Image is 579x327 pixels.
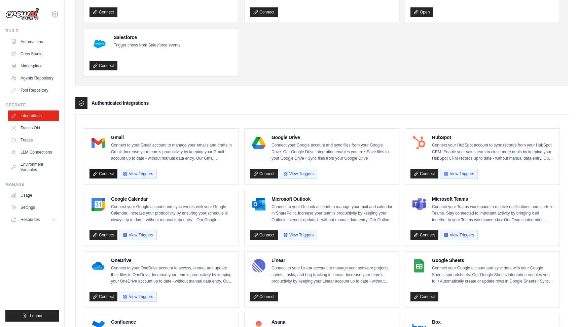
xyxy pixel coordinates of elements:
[111,257,233,264] h4: OneDrive
[5,28,59,34] div: Build
[272,265,394,285] p: Connect to your Linear account to manage your software projects, sprints, tasks, and bug tracking...
[114,34,180,41] h4: Salesforce
[412,136,426,150] img: HubSpot Logo
[272,142,394,162] p: Connect your Google account and sync files from your Google Drive. Our Google Drive integration e...
[272,204,394,224] p: Connect to your Outlook account to manage your mail and calendar in SharePoint. Increase your tea...
[272,196,394,202] h4: Microsoft Outlook
[252,198,265,211] img: Microsoft Outlook Logo
[410,169,438,178] a: Connect
[92,259,105,272] img: OneDrive Logo
[410,230,438,240] a: Connect
[440,230,478,240] button: View Triggers
[412,198,426,211] img: Microsoft Teams Logo
[5,310,59,322] button: Logout
[432,134,554,141] h4: HubSpot
[252,259,265,272] img: Linear Logo
[30,313,42,319] span: Logout
[280,169,317,179] button: View Triggers
[410,7,433,17] a: Open
[272,319,394,325] h4: Asana
[5,182,59,187] div: Manage
[432,196,554,202] h4: Microsoft Teams
[432,319,554,325] h4: Box
[250,7,278,17] a: Connect
[8,190,59,201] a: Usage
[8,214,59,225] button: Resources
[111,134,233,141] h4: Gmail
[8,85,59,96] a: Tool Repository
[432,265,554,285] p: Connect your Google account and sync data with your Google Sheets spreadsheets. Our Google Sheets...
[8,73,59,84] a: Agents Repository
[8,110,59,121] a: Integrations
[5,102,59,108] div: Operate
[5,8,39,21] img: Logo
[8,202,59,213] a: Settings
[21,217,40,222] span: Resources
[272,134,394,141] h4: Google Drive
[432,257,554,264] h4: Google Sheets
[111,265,233,285] p: Connect to your OneDrive account to access, create, and update their files in OneDrive. Increase ...
[92,36,108,52] img: Salesforce Logo
[252,136,265,150] img: Google Drive Logo
[111,196,233,202] h4: Google Calendar
[250,169,278,178] a: Connect
[8,147,59,158] a: LLM Connections
[111,204,233,224] p: Connect your Google account and sync events with your Google Calendar. Increase your productivity...
[89,230,117,240] a: Connect
[92,198,105,211] img: Google Calendar Logo
[119,230,157,240] button: View Triggers
[8,48,59,59] a: Crew Studio
[280,230,317,240] button: View Triggers
[119,292,157,302] button: View Triggers
[250,292,278,301] a: Connect
[8,61,59,71] a: Marketplace
[92,136,105,150] img: Gmail Logo
[412,259,426,272] img: Google Sheets Logo
[432,142,554,162] p: Connect your HubSpot account to sync records from your HubSpot CRM. Enable your sales team to clo...
[8,36,59,47] a: Automations
[89,61,117,70] a: Connect
[8,135,59,145] a: Traces
[89,292,117,301] a: Connect
[440,169,478,179] button: View Triggers
[114,42,180,49] p: Trigger crews from Salesforce events
[111,142,233,162] p: Connect to your Gmail account to manage your emails and drafts in Gmail. Increase your team’s pro...
[432,204,554,224] p: Connect your Teams workspace to receive notifications and alerts in Teams. Stay connected to impo...
[8,123,59,133] a: Traces Old
[8,159,59,175] a: Environment Variables
[92,100,149,106] h3: Authenticated Integrations
[89,7,117,17] a: Connect
[111,319,233,325] h4: Confluence
[119,169,157,179] button: View Triggers
[272,257,394,264] h4: Linear
[250,230,278,240] a: Connect
[410,292,438,301] a: Connect
[89,169,117,178] a: Connect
